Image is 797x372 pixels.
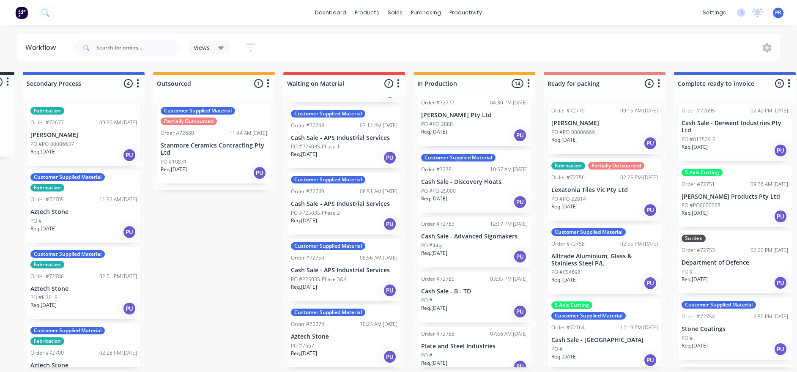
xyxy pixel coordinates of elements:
div: Order #72754 [682,313,715,320]
div: Customer Supplied MaterialOrder #7275802:55 PM [DATE]Alltrade Aluminium, Glass & Stainless Steel ... [548,225,661,294]
div: 02:20 PM [DATE] [750,246,788,254]
div: 11:44 AM [DATE] [230,129,267,137]
p: PO # [682,268,693,276]
div: PU [774,210,787,223]
div: Customer Supplied Material [291,309,365,316]
p: Req. [DATE] [30,225,57,232]
p: Req. [DATE] [421,128,447,136]
p: PO # [421,297,433,304]
div: Customer Supplied MaterialOrder #7277410:23 AM [DATE]Aztech StonePO #7667Req.[DATE]PU [288,305,401,367]
div: 09:36 AM [DATE] [750,181,788,188]
p: Alltrade Aluminium, Glass & Stainless Steel P/L [551,253,658,267]
div: PU [123,148,136,162]
div: PU [644,203,657,217]
div: Customer Supplied Material [161,107,235,115]
p: Req. [DATE] [291,217,317,224]
div: Customer Supplied Material [291,110,365,118]
p: [PERSON_NAME] Pty Ltd [421,112,528,119]
div: 03:12 PM [DATE] [360,122,397,129]
div: Order #72680 [161,129,194,137]
p: Stanmore Ceramics Contracting Pty Ltd [161,142,267,156]
div: 03:35 PM [DATE] [490,275,528,283]
p: Req. [DATE] [421,304,447,312]
div: Customer Supplied MaterialFabricationOrder #7270511:52 AM [DATE]Aztech StonePO #Req.[DATE]PU [27,170,140,243]
div: Workflow [25,43,60,53]
div: Order #72749 [291,188,324,195]
div: Customer Supplied Material [30,173,105,181]
p: Req. [DATE] [551,136,578,144]
p: [PERSON_NAME] [30,131,137,139]
div: Customer Supplied Material [551,312,626,320]
div: PU [644,353,657,367]
p: Req. [DATE] [551,276,578,284]
p: Req. [DATE] [682,209,708,217]
div: Order #72777 [421,99,455,107]
div: Order #72750 [291,254,324,262]
p: Cash Sale - APS Industrial Services [291,134,397,142]
div: Customer Supplied Material [291,176,365,183]
div: Order #72783 [421,220,455,228]
span: PR [775,9,781,16]
div: settings [698,6,730,19]
p: PO #PO0000068 [682,202,720,209]
div: Order #72705 [30,196,64,203]
div: Order #72764 [551,324,585,331]
div: Customer Supplied MaterialFabricationOrder #7270602:01 PM [DATE]Aztech StonePO #F 7615Req.[DATE]PU [27,247,140,320]
div: Order #72779 [551,107,585,115]
p: PO #PO-00006669 [551,129,595,136]
div: PU [253,166,266,180]
div: Fabrication [30,107,64,115]
div: Customer Supplied MaterialOrder #7275008:56 AM [DATE]Cash Sale - APS Industrial ServicesPO #P2503... [288,239,401,301]
img: Factory [15,6,28,19]
div: FabricationPartially OutsourcedOrder #7275602:25 PM [DATE]Lexatonia Tiles Vic Pty LtdPO #PO-22814... [548,159,661,221]
p: Stone Coatings [682,325,788,333]
div: PU [513,195,527,209]
div: Customer Supplied Material [551,228,626,236]
div: PU [774,342,787,356]
div: 07:56 AM [DATE] [490,330,528,338]
p: Req. [DATE] [291,283,317,291]
div: 02:01 PM [DATE] [99,273,137,280]
div: Order #72748 [291,122,324,129]
div: 5 Axis Cutting [682,169,723,176]
div: 08:51 AM [DATE] [360,188,397,195]
p: Aztech Stone [30,208,137,216]
p: PO #P25035-Phase 2 [291,209,340,217]
div: PU [383,284,397,297]
p: Cash Sale - Derwent Industries Pty Ltd [682,120,788,134]
div: 02:55 PM [DATE] [620,240,658,248]
p: Req. [DATE] [551,203,578,211]
p: Req. [DATE] [421,249,447,257]
p: Cash Sale - [GEOGRAPHIC_DATA] [551,336,658,344]
div: Customer Supplied MaterialOrder #7274803:12 PM [DATE]Cash Sale - APS Industrial ServicesPO #P2503... [288,107,401,169]
p: Req. [DATE] [30,148,57,156]
div: 02:28 PM [DATE] [99,349,137,357]
p: PO #CS46981 [551,268,583,276]
div: Order #72781 [421,166,455,173]
p: Req. [DATE] [421,359,447,367]
p: PO #PO-22814 [551,195,586,203]
p: PO #F 7615 [30,294,58,301]
p: PO #017529-S [682,136,715,143]
p: PO #PO-25000 [421,187,456,195]
p: [PERSON_NAME] Products Pty Ltd [682,193,788,200]
div: PU [383,151,397,164]
div: Order #72751 [682,181,715,188]
p: PO #Ibby [421,242,442,249]
div: PU [383,350,397,364]
p: PO #P25035-Phase 3&4 [291,276,347,283]
div: Fabrication [30,261,64,268]
div: Customer Supplied MaterialPartially OutsourcedOrder #7268011:44 AM [DATE]Stanmore Ceramics Contra... [157,104,271,183]
div: PU [774,144,787,157]
div: PU [123,225,136,239]
div: purchasing [407,6,445,19]
p: Aztech Stone [291,333,397,340]
div: Customer Supplied MaterialOrder #7275412:50 PM [DATE]Stone CoatingsPO #Req.[DATE]PU [678,298,792,360]
p: PO # [421,352,433,359]
div: Order #72706 [30,273,64,280]
div: PU [123,302,136,315]
input: Search for orders... [96,39,180,56]
a: dashboard [311,6,351,19]
p: Req. [DATE] [682,276,708,283]
p: Cash Sale - Advanced Signmakers [421,233,528,240]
